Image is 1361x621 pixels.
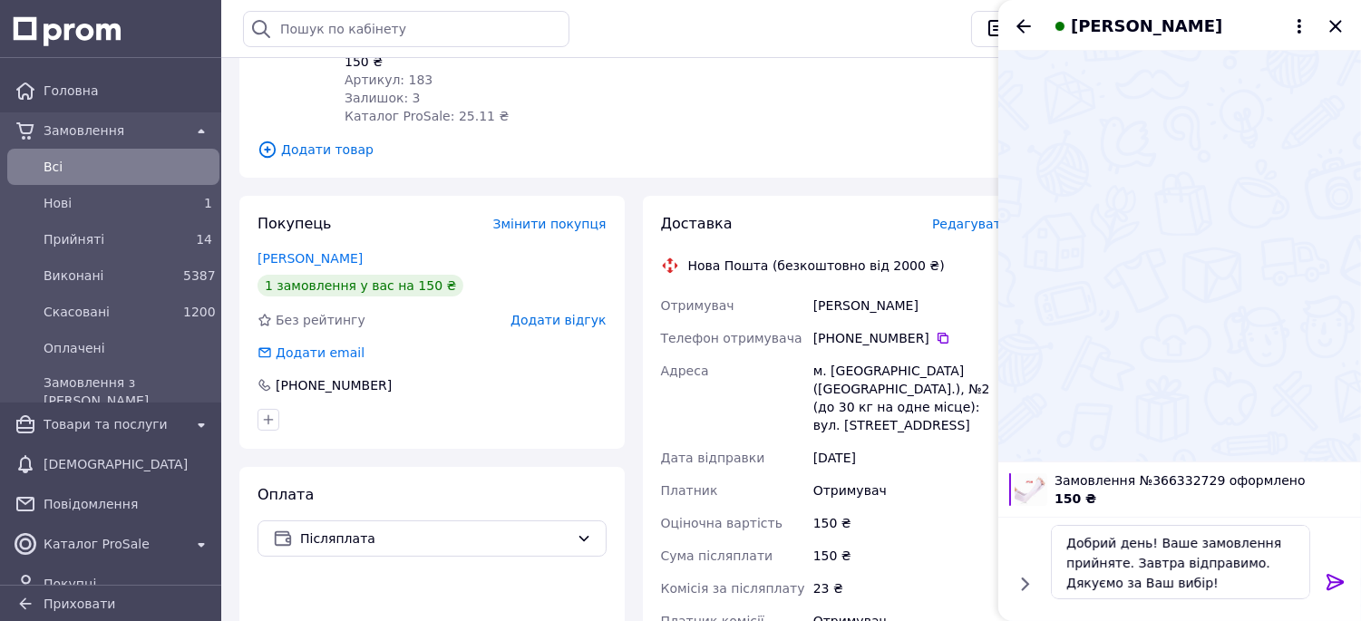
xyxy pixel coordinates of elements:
[44,230,176,248] span: Прийняті
[44,575,212,593] span: Покупці
[661,215,733,232] span: Доставка
[183,268,216,283] span: 5387
[810,354,1013,441] div: м. [GEOGRAPHIC_DATA] ([GEOGRAPHIC_DATA].), №2 (до 30 кг на одне місце): вул. [STREET_ADDRESS]
[345,53,557,71] div: 150 ₴
[44,374,212,410] span: Замовлення з [PERSON_NAME]
[183,305,216,319] span: 1200
[661,298,734,313] span: Отримувач
[44,158,212,176] span: Всi
[661,451,765,465] span: Дата відправки
[813,329,1009,347] div: [PHONE_NUMBER]
[44,535,183,553] span: Каталог ProSale
[810,507,1013,539] div: 150 ₴
[810,289,1013,322] div: [PERSON_NAME]
[300,529,569,548] span: Післяплата
[1325,15,1346,37] button: Закрити
[44,194,176,212] span: Нові
[243,11,569,47] input: Пошук по кабінету
[661,516,783,530] span: Оціночна вартість
[44,455,212,473] span: [DEMOGRAPHIC_DATA]
[971,11,1055,47] button: Чат
[44,339,212,357] span: Оплачені
[44,82,212,100] span: Головна
[256,344,366,362] div: Додати email
[44,597,115,611] span: Приховати
[661,331,802,345] span: Телефон отримувача
[810,441,1013,474] div: [DATE]
[258,140,1009,160] span: Додати товар
[661,548,773,563] span: Сума післяплати
[44,415,183,433] span: Товари та послуги
[274,376,394,394] div: [PHONE_NUMBER]
[258,251,363,266] a: [PERSON_NAME]
[345,73,433,87] span: Артикул: 183
[810,572,1013,605] div: 23 ₴
[1055,491,1096,506] span: 150 ₴
[274,344,366,362] div: Додати email
[661,483,718,498] span: Платник
[932,217,1009,231] span: Редагувати
[345,109,509,123] span: Каталог ProSale: 25.11 ₴
[276,313,365,327] span: Без рейтингу
[661,364,709,378] span: Адреса
[661,581,805,596] span: Комісія за післяплату
[44,121,183,140] span: Замовлення
[258,275,463,296] div: 1 замовлення у вас на 150 ₴
[1013,15,1035,37] button: Назад
[1051,525,1310,599] textarea: Добрий день! Ваше замовлення прийняте. Завтра відправимо. Дякуємо за Ваш вибір!
[204,196,212,210] span: 1
[44,267,176,285] span: Виконані
[1055,471,1350,490] span: Замовлення №366332729 оформлено
[44,495,212,513] span: Повідомлення
[44,303,176,321] span: Скасовані
[345,91,421,105] span: Залишок: 3
[258,215,332,232] span: Покупець
[810,474,1013,507] div: Отримувач
[196,232,212,247] span: 14
[1013,572,1036,596] button: Показати кнопки
[493,217,607,231] span: Змінити покупця
[810,539,1013,572] div: 150 ₴
[1071,15,1222,38] span: [PERSON_NAME]
[684,257,949,275] div: Нова Пошта (безкоштовно від 2000 ₴)
[510,313,606,327] span: Додати відгук
[258,486,314,503] span: Оплата
[1015,473,1047,506] img: 4869599387_w100_h100_perchatki-sportivnye-mitenki.jpg
[1049,15,1310,38] button: [PERSON_NAME]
